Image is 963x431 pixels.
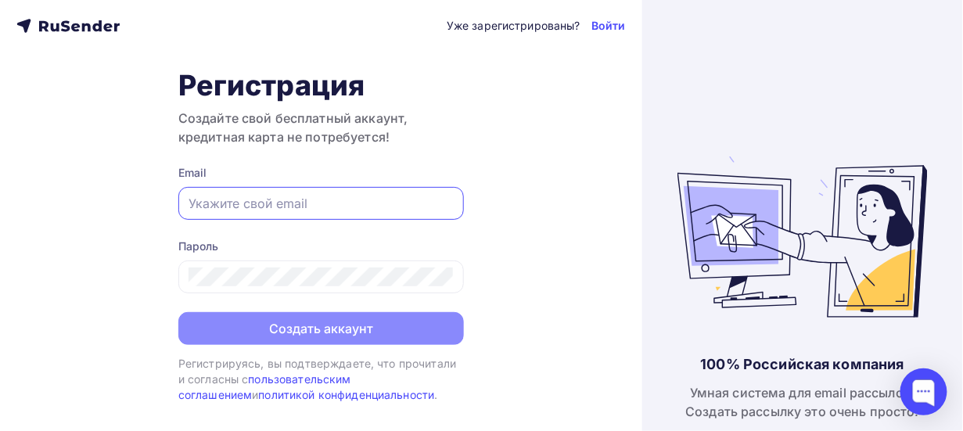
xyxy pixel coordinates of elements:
[701,355,904,374] div: 100% Российская компания
[178,239,464,254] div: Пароль
[447,18,580,34] div: Уже зарегистрированы?
[178,312,464,345] button: Создать аккаунт
[189,194,454,213] input: Укажите свой email
[685,383,919,421] div: Умная система для email рассылок. Создать рассылку это очень просто!
[178,165,464,181] div: Email
[178,372,351,401] a: пользовательским соглашением
[178,356,464,404] div: Регистрируясь, вы подтверждаете, что прочитали и согласны с и .
[591,18,626,34] a: Войти
[259,388,435,401] a: политикой конфиденциальности
[178,109,464,146] h3: Создайте свой бесплатный аккаунт, кредитная карта не потребуется!
[178,68,464,102] h1: Регистрация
